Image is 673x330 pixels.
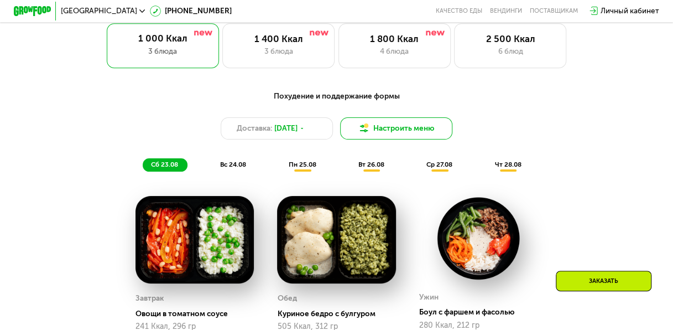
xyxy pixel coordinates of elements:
[135,291,164,305] div: Завтрак
[419,321,538,330] div: 280 Ккал, 212 гр
[277,310,403,319] div: Куриное бедро с булгуром
[116,33,210,44] div: 1 000 Ккал
[61,7,137,15] span: [GEOGRAPHIC_DATA]
[220,161,246,168] span: вс 24.08
[274,123,298,134] span: [DATE]
[289,161,316,168] span: пн 25.08
[556,271,651,291] div: Заказать
[464,33,556,44] div: 2 500 Ккал
[529,7,577,15] div: поставщикам
[419,308,545,317] div: Боул с фаршем и фасолью
[150,6,232,17] a: [PHONE_NUMBER]
[60,90,613,102] div: Похудение и поддержание формы
[348,33,441,44] div: 1 800 Ккал
[116,46,210,57] div: 3 блюда
[436,7,482,15] a: Качество еды
[277,291,296,305] div: Обед
[237,123,272,134] span: Доставка:
[232,33,325,44] div: 1 400 Ккал
[358,161,384,168] span: вт 26.08
[494,161,521,168] span: чт 28.08
[464,46,556,57] div: 6 блюд
[348,46,441,57] div: 4 блюда
[340,117,452,140] button: Настроить меню
[490,7,522,15] a: Вендинги
[232,46,325,57] div: 3 блюда
[419,290,439,304] div: Ужин
[601,6,659,17] div: Личный кабинет
[426,161,452,168] span: ср 27.08
[135,310,262,319] div: Овощи в томатном соусе
[151,161,178,168] span: сб 23.08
